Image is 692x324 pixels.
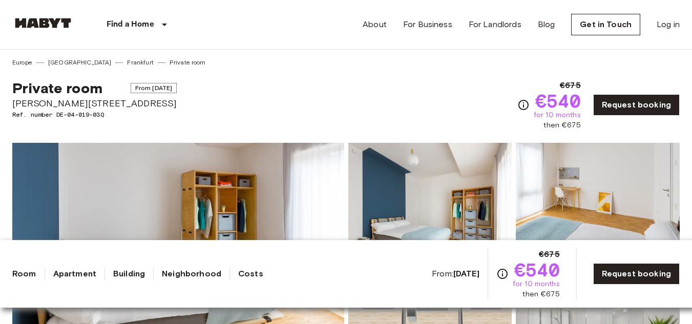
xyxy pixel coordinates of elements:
[593,263,680,285] a: Request booking
[348,143,512,277] img: Picture of unit DE-04-019-03Q
[113,268,145,280] a: Building
[53,268,96,280] a: Apartment
[238,268,263,280] a: Costs
[403,18,452,31] a: For Business
[453,269,479,278] b: [DATE]
[131,83,177,93] span: From [DATE]
[496,268,509,280] svg: Check cost overview for full price breakdown. Please note that discounts apply to new joiners onl...
[432,268,479,279] span: From:
[657,18,680,31] a: Log in
[12,268,36,280] a: Room
[107,18,154,31] p: Find a Home
[12,110,177,119] span: Ref. number DE-04-019-03Q
[469,18,521,31] a: For Landlords
[363,18,387,31] a: About
[534,110,581,120] span: for 10 months
[127,58,153,67] a: Frankfurt
[514,261,560,279] span: €540
[593,94,680,116] a: Request booking
[170,58,206,67] a: Private room
[535,92,581,110] span: €540
[560,79,581,92] span: €675
[513,279,560,289] span: for 10 months
[12,58,32,67] a: Europe
[162,268,221,280] a: Neighborhood
[539,248,560,261] span: €675
[517,99,530,111] svg: Check cost overview for full price breakdown. Please note that discounts apply to new joiners onl...
[516,143,680,277] img: Picture of unit DE-04-019-03Q
[12,79,102,97] span: Private room
[48,58,112,67] a: [GEOGRAPHIC_DATA]
[543,120,580,131] span: then €675
[12,97,177,110] span: [PERSON_NAME][STREET_ADDRESS]
[12,18,74,28] img: Habyt
[522,289,559,299] span: then €675
[538,18,555,31] a: Blog
[571,14,640,35] a: Get in Touch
